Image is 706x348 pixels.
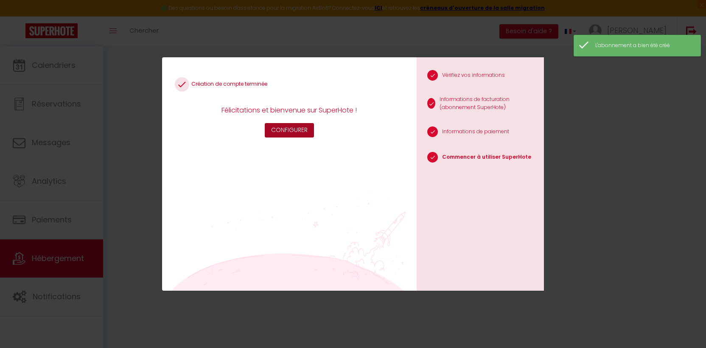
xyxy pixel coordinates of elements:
button: Configurer [265,123,314,138]
li: Informations de paiement [417,122,544,143]
li: Vérifiez vos informations [417,66,544,87]
h4: Création de compte terminée [175,77,404,92]
div: Félicitations et bienvenue sur SuperHote ! [217,105,361,115]
div: L'abonnement a bien été créé [595,42,692,50]
li: Informations de facturation (abonnement SuperHote) [417,91,544,118]
li: Commencer à utiliser SuperHote [417,148,544,169]
button: Ouvrir le widget de chat LiveChat [7,3,32,29]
